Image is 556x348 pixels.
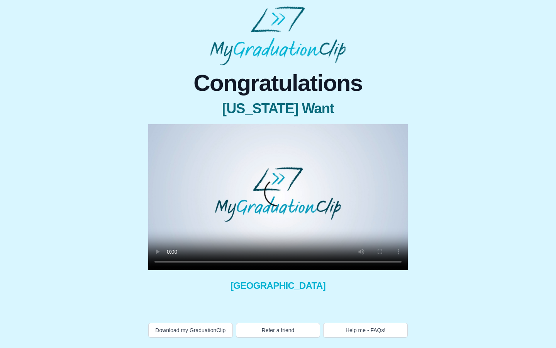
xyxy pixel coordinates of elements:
[210,6,346,65] img: MyGraduationClip
[236,323,320,338] button: Refer a friend
[148,72,408,95] span: Congratulations
[148,101,408,116] span: [US_STATE] Want
[148,280,408,292] span: [GEOGRAPHIC_DATA]
[148,323,233,338] button: Download my GraduationClip
[323,323,408,338] button: Help me - FAQs!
